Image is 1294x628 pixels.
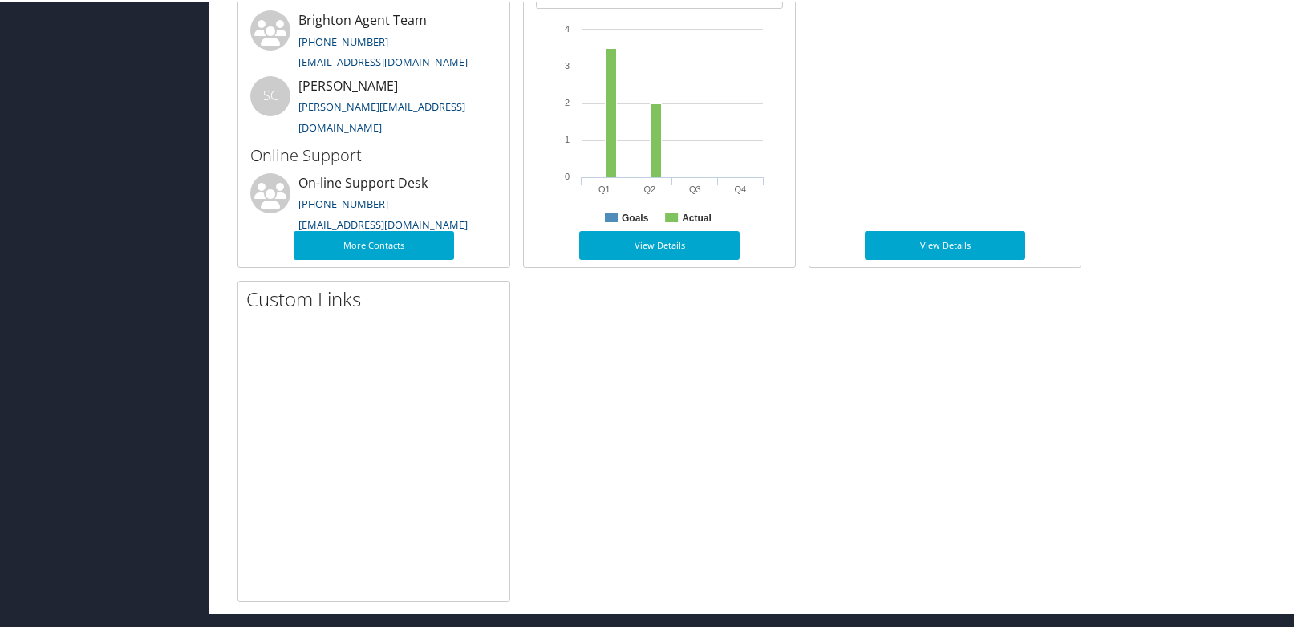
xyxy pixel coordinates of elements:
[565,59,570,69] tspan: 3
[598,183,610,192] text: Q1
[298,33,388,47] a: [PHONE_NUMBER]
[242,9,505,75] li: Brighton Agent Team
[565,22,570,32] tspan: 4
[294,229,454,258] a: More Contacts
[298,195,388,209] a: [PHONE_NUMBER]
[579,229,740,258] a: View Details
[643,183,655,192] text: Q2
[250,143,497,165] h3: Online Support
[622,211,649,222] text: Goals
[565,133,570,143] tspan: 1
[242,172,505,237] li: On-line Support Desk
[298,216,468,230] a: [EMAIL_ADDRESS][DOMAIN_NAME]
[689,183,701,192] text: Q3
[734,183,746,192] text: Q4
[865,229,1025,258] a: View Details
[242,75,505,140] li: [PERSON_NAME]
[298,98,465,133] a: [PERSON_NAME][EMAIL_ADDRESS][DOMAIN_NAME]
[565,170,570,180] tspan: 0
[250,75,290,115] div: SC
[298,53,468,67] a: [EMAIL_ADDRESS][DOMAIN_NAME]
[246,284,509,311] h2: Custom Links
[682,211,712,222] text: Actual
[565,96,570,106] tspan: 2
